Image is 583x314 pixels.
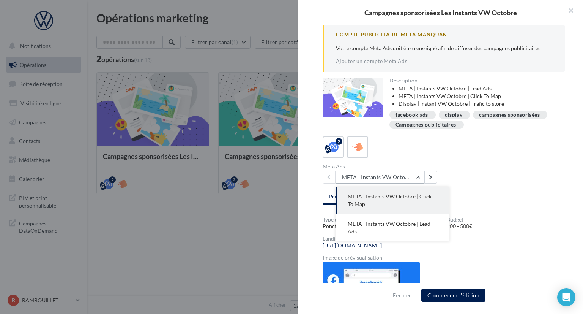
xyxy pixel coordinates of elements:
li: META | Instants VW Octobre | Click To Map [399,92,559,100]
div: display [445,112,462,118]
div: facebook ads [395,112,428,118]
div: campagnes sponsorisées [479,112,540,118]
button: Fermer [390,291,414,300]
div: Image de prévisualisation [323,255,565,260]
div: Ponctuel [323,222,441,230]
div: 2 [336,138,342,145]
li: META | Instants VW Octobre | Lead Ads [399,85,559,92]
button: Commencer l'édition [421,289,485,302]
div: Campagnes publicitaires [395,122,456,128]
a: Ajouter un compte Meta Ads [336,58,407,64]
p: Votre compte Meta Ads doit être renseigné afin de diffuser des campagnes publicitaires [336,44,553,52]
div: Meta Ads [323,164,441,169]
button: META | Instants VW Octobre | Lead Ads [336,214,449,241]
div: Landing page associée à l'opération [323,236,565,241]
div: Description [389,78,559,83]
li: Display | Instant VW Octobre | Trafic to store [399,100,559,108]
div: Open Intercom Messenger [557,288,575,306]
div: Budget [447,217,565,222]
div: Compte Publicitaire Meta Manquant [336,31,553,38]
button: META | Instants VW Octobre | Click To Map [336,171,424,184]
span: META | Instants VW Octobre | Lead Ads [348,220,430,235]
button: META | Instants VW Octobre | Click To Map [336,187,449,214]
span: META | Instants VW Octobre | Click To Map [348,193,432,207]
a: [URL][DOMAIN_NAME] [323,243,382,249]
div: Type de campagne [323,217,441,222]
div: Campagnes sponsorisées Les Instants VW Octobre [310,9,571,16]
div: 200 - 500€ [447,222,565,230]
